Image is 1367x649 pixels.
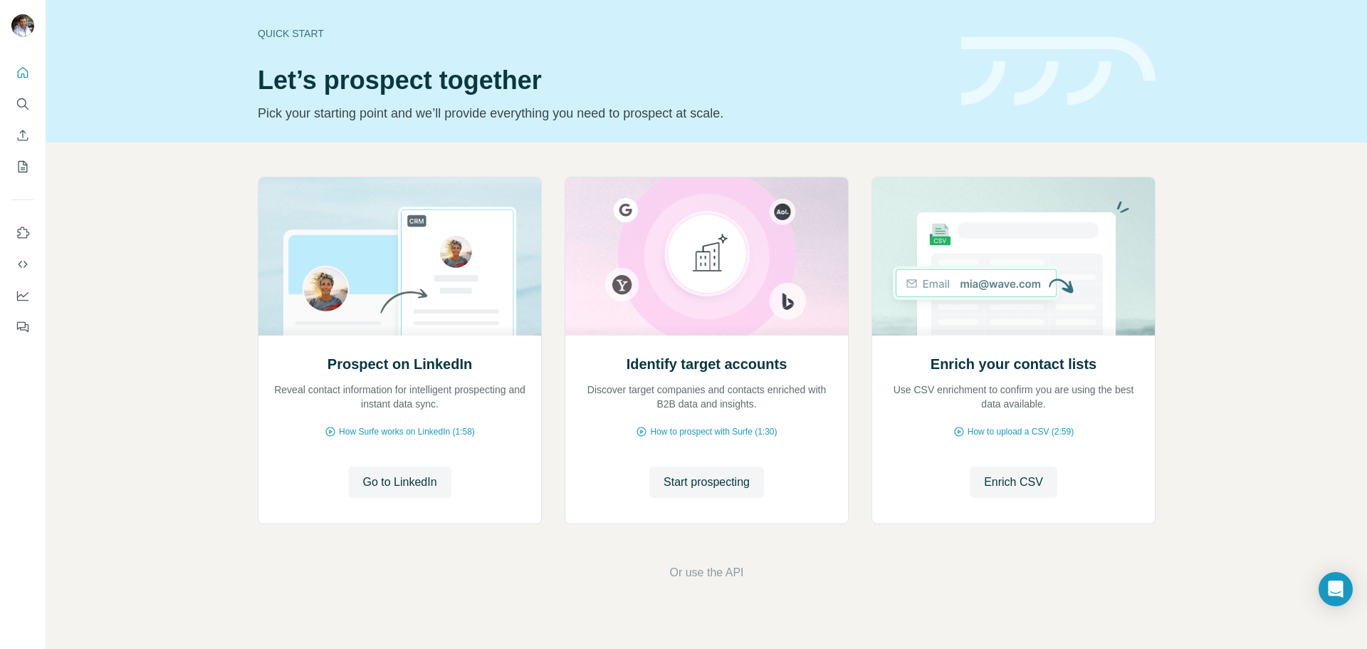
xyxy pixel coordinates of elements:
div: Open Intercom Messenger [1319,572,1353,606]
img: Enrich your contact lists [871,177,1156,336]
button: Start prospecting [649,467,764,498]
button: My lists [11,154,34,180]
div: Quick start [258,26,944,41]
p: Reveal contact information for intelligent prospecting and instant data sync. [273,383,527,411]
img: Identify target accounts [565,177,849,336]
h2: Identify target accounts [627,354,787,374]
button: Use Surfe on LinkedIn [11,220,34,246]
img: banner [961,37,1156,106]
button: Enrich CSV [970,467,1057,498]
button: Use Surfe API [11,251,34,277]
button: Go to LinkedIn [348,467,451,498]
span: How to upload a CSV (2:59) [968,425,1074,438]
p: Discover target companies and contacts enriched with B2B data and insights. [580,383,834,411]
button: Or use the API [669,564,743,581]
span: How to prospect with Surfe (1:30) [650,425,777,438]
span: Go to LinkedIn [362,474,436,491]
button: Dashboard [11,283,34,308]
span: Enrich CSV [984,474,1043,491]
span: How Surfe works on LinkedIn (1:58) [339,425,475,438]
button: Feedback [11,314,34,340]
button: Search [11,91,34,117]
img: Prospect on LinkedIn [258,177,542,336]
h1: Let’s prospect together [258,66,944,95]
h2: Enrich your contact lists [931,354,1096,374]
span: Start prospecting [664,474,750,491]
h2: Prospect on LinkedIn [328,354,472,374]
img: Avatar [11,14,34,37]
p: Use CSV enrichment to confirm you are using the best data available. [886,383,1141,411]
button: Quick start [11,60,34,85]
button: Enrich CSV [11,123,34,148]
p: Pick your starting point and we’ll provide everything you need to prospect at scale. [258,103,944,123]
